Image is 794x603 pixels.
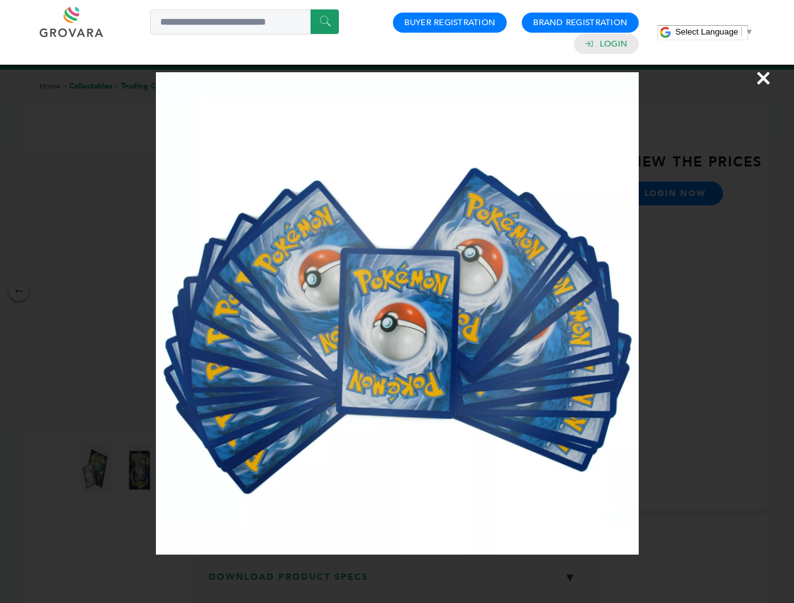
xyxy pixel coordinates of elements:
[675,27,738,36] span: Select Language
[600,38,627,50] a: Login
[755,60,772,95] span: ×
[533,17,627,28] a: Brand Registration
[675,27,753,36] a: Select Language​
[404,17,495,28] a: Buyer Registration
[745,27,753,36] span: ▼
[156,72,639,555] img: Image Preview
[150,9,339,35] input: Search a product or brand...
[741,27,742,36] span: ​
